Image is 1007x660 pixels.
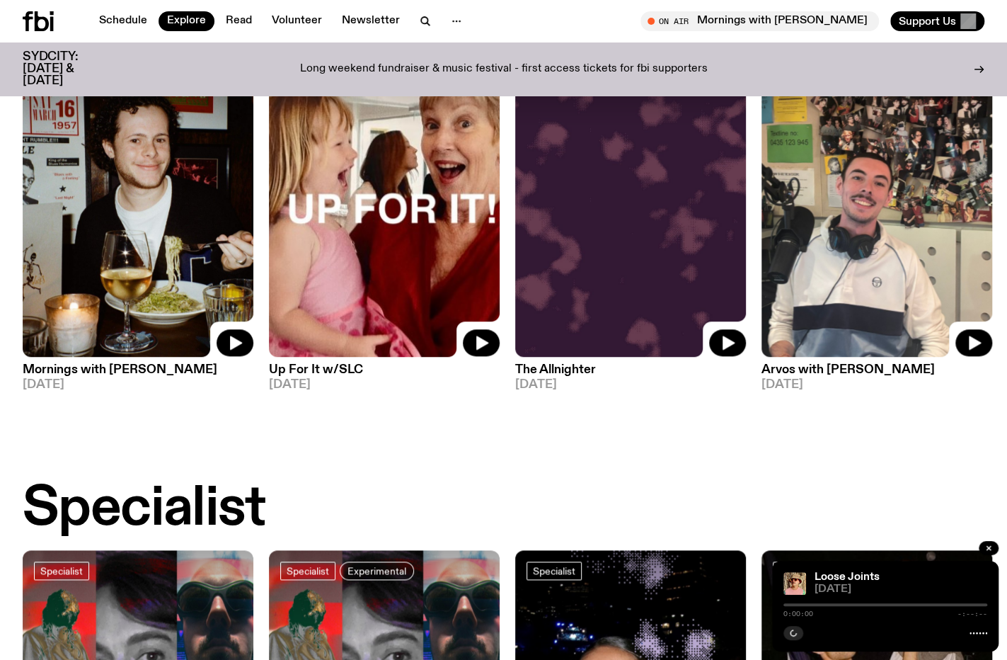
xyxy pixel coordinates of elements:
h3: Mornings with [PERSON_NAME] [23,364,253,376]
span: [DATE] [761,379,992,391]
a: Read [217,11,260,31]
img: Tyson stands in front of a paperbark tree wearing orange sunglasses, a suede bucket hat and a pin... [783,572,806,595]
h3: Arvos with [PERSON_NAME] [761,364,992,376]
span: Specialist [287,565,329,576]
a: Explore [159,11,214,31]
span: -:--:-- [957,610,987,618]
span: [DATE] [269,379,500,391]
a: Arvos with [PERSON_NAME][DATE] [761,357,992,391]
span: Support Us [899,15,956,28]
button: On AirMornings with [PERSON_NAME] [640,11,879,31]
a: Specialist [526,562,582,580]
a: Mornings with [PERSON_NAME][DATE] [23,357,253,391]
a: Schedule [91,11,156,31]
a: Volunteer [263,11,330,31]
h3: Up For It w/SLC [269,364,500,376]
button: Support Us [890,11,984,31]
a: Loose Joints [815,571,880,583]
span: Specialist [40,565,83,576]
a: Up For It w/SLC[DATE] [269,357,500,391]
span: [DATE] [23,379,253,391]
a: Experimental [340,562,414,580]
a: Specialist [34,562,89,580]
span: Experimental [347,565,406,576]
span: 0:00:00 [783,610,813,618]
span: [DATE] [515,379,746,391]
span: Specialist [533,565,575,576]
h3: SYDCITY: [DATE] & [DATE] [23,51,113,87]
p: Long weekend fundraiser & music festival - first access tickets for fbi supporters [300,63,708,76]
h2: Specialist [23,482,265,536]
h3: The Allnighter [515,364,746,376]
a: The Allnighter[DATE] [515,357,746,391]
a: Specialist [280,562,335,580]
a: Newsletter [333,11,408,31]
span: [DATE] [815,584,987,595]
img: Sam blankly stares at the camera, brightly lit by a camera flash wearing a hat collared shirt and... [23,49,253,357]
